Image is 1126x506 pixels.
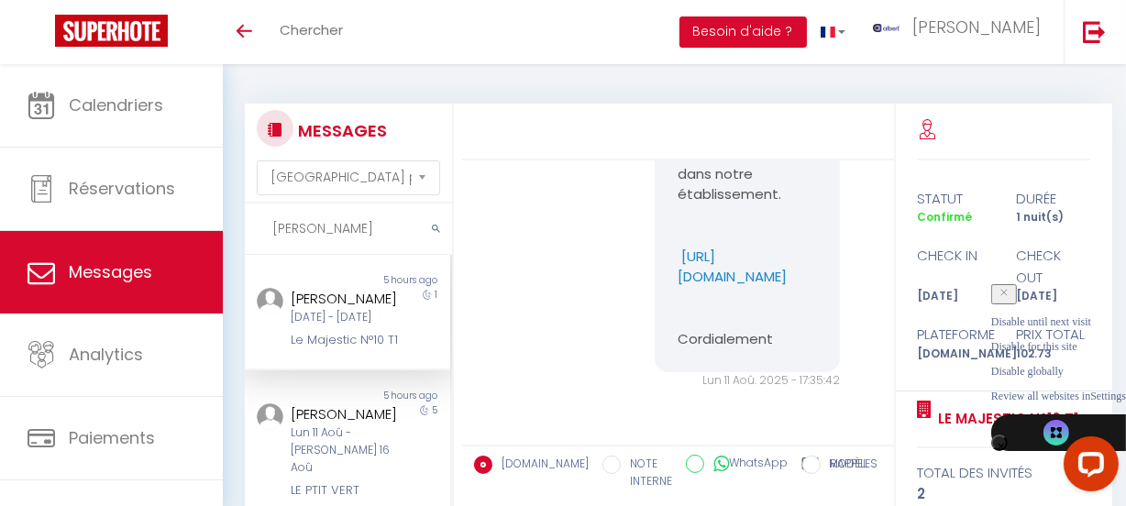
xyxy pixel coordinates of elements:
[912,16,1041,38] span: [PERSON_NAME]
[433,403,438,417] span: 5
[655,372,840,390] div: Lun 11 Aoû. 2025 - 17:35:42
[917,462,1090,484] div: total des invités
[291,424,398,477] div: Lun 11 Aoû - [PERSON_NAME] 16 Aoû
[917,483,1090,505] div: 2
[1083,20,1106,43] img: logout
[905,188,1004,210] div: statut
[257,403,283,430] img: ...
[69,343,143,366] span: Analytics
[291,331,398,349] div: Le Majestic N°10 T1
[678,247,787,287] a: [URL][DOMAIN_NAME]
[291,309,398,326] div: [DATE] - [DATE]
[905,346,1004,363] div: [DOMAIN_NAME]
[704,455,788,475] label: WhatsApp
[932,408,1078,430] a: Le Majestic N°10 T1
[69,177,175,200] span: Réservations
[69,93,163,116] span: Calendriers
[280,20,343,39] span: Chercher
[905,245,1004,288] div: check in
[873,24,900,32] img: ...
[69,426,155,449] span: Paiements
[257,288,283,314] img: ...
[821,456,867,476] label: RAPPEL
[917,209,972,225] span: Confirmé
[245,203,452,255] input: Rechercher un mot clé
[905,324,1004,346] div: Plateforme
[679,16,807,48] button: Besoin d'aide ?
[1049,429,1126,506] iframe: LiveChat chat widget
[1004,209,1103,226] div: 1 nuit(s)
[55,15,168,47] img: Super Booking
[348,389,450,403] div: 5 hours ago
[291,288,398,310] div: [PERSON_NAME]
[348,273,450,288] div: 5 hours ago
[492,456,589,476] label: [DOMAIN_NAME]
[1004,245,1103,288] div: check out
[1004,188,1103,210] div: durée
[621,456,672,490] label: NOTE INTERNE
[905,288,1004,305] div: [DATE]
[436,288,438,302] span: 1
[291,481,398,500] div: LE PTIT VERT
[291,403,398,425] div: [PERSON_NAME]
[293,110,387,151] h3: MESSAGES
[678,329,817,350] p: Cordialement
[69,260,152,283] span: Messages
